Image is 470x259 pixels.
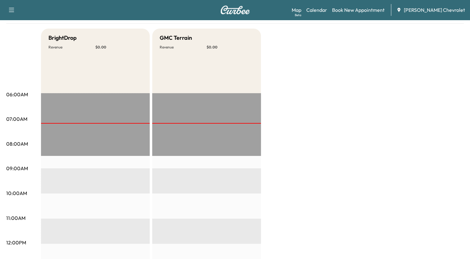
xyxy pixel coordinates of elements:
[6,239,26,246] p: 12:00PM
[160,45,207,50] p: Revenue
[95,45,142,50] p: $ 0.00
[160,34,192,42] h5: GMC Terrain
[6,140,28,148] p: 08:00AM
[404,6,465,14] span: [PERSON_NAME] Chevrolet
[295,13,301,17] div: Beta
[6,189,27,197] p: 10:00AM
[6,165,28,172] p: 09:00AM
[220,6,250,14] img: Curbee Logo
[48,45,95,50] p: Revenue
[207,45,253,50] p: $ 0.00
[6,115,27,123] p: 07:00AM
[6,91,28,98] p: 06:00AM
[292,6,301,14] a: MapBeta
[306,6,327,14] a: Calendar
[6,214,25,222] p: 11:00AM
[332,6,385,14] a: Book New Appointment
[48,34,77,42] h5: BrightDrop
